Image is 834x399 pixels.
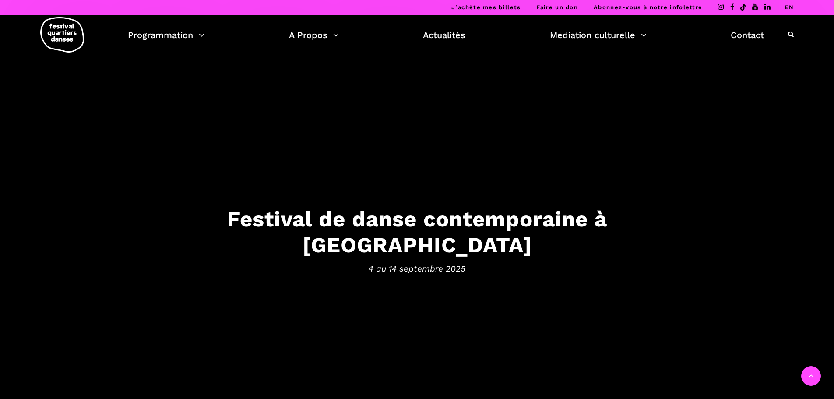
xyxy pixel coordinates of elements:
[550,28,647,42] a: Médiation culturelle
[423,28,465,42] a: Actualités
[785,4,794,11] a: EN
[536,4,578,11] a: Faire un don
[128,28,204,42] a: Programmation
[40,17,84,53] img: logo-fqd-med
[451,4,521,11] a: J’achète mes billets
[146,206,689,258] h3: Festival de danse contemporaine à [GEOGRAPHIC_DATA]
[146,262,689,275] span: 4 au 14 septembre 2025
[594,4,702,11] a: Abonnez-vous à notre infolettre
[289,28,339,42] a: A Propos
[731,28,764,42] a: Contact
